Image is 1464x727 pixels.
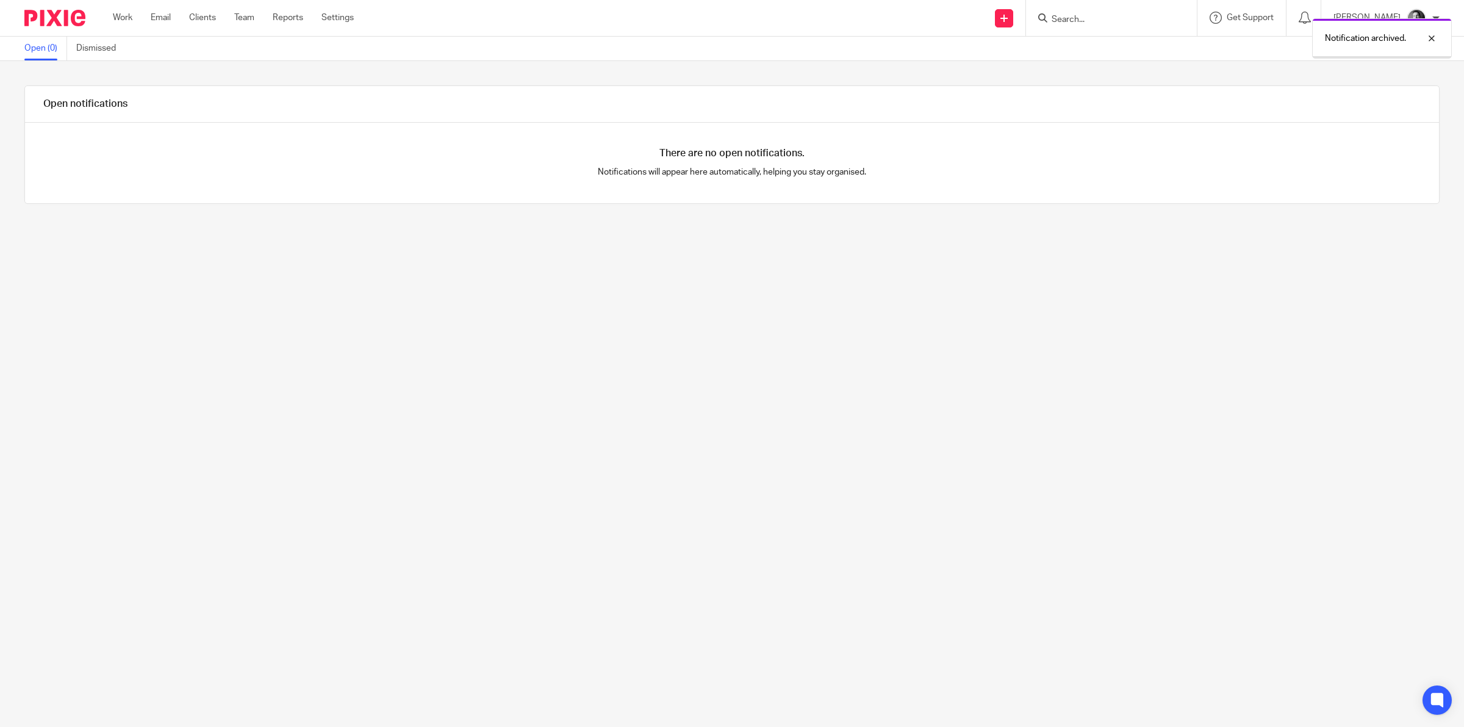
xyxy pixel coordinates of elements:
[1325,32,1406,45] p: Notification archived.
[189,12,216,24] a: Clients
[1407,9,1426,28] img: DSC_9061-3.jpg
[43,98,127,110] h1: Open notifications
[659,147,805,160] h4: There are no open notifications.
[321,12,354,24] a: Settings
[76,37,125,60] a: Dismissed
[24,37,67,60] a: Open (0)
[24,10,85,26] img: Pixie
[379,166,1086,178] p: Notifications will appear here automatically, helping you stay organised.
[113,12,132,24] a: Work
[273,12,303,24] a: Reports
[151,12,171,24] a: Email
[234,12,254,24] a: Team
